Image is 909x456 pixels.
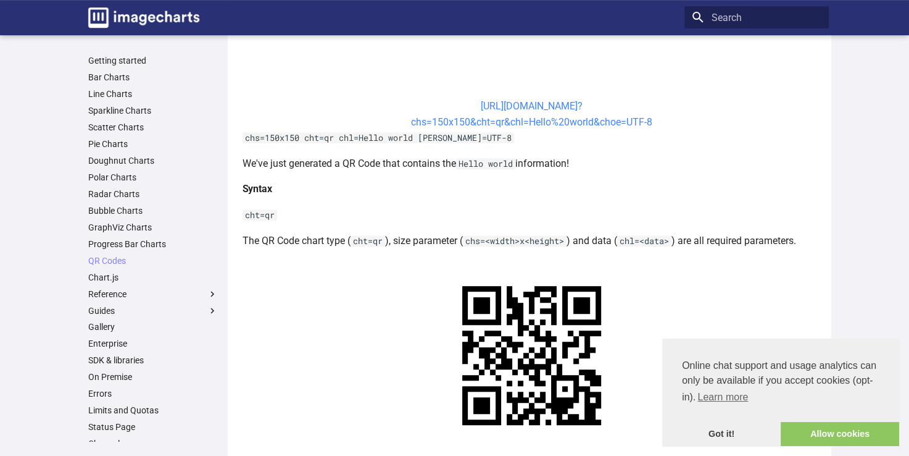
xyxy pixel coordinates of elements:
[88,355,218,366] a: SDK & libraries
[243,209,277,221] code: cht=qr
[88,321,218,332] a: Gallery
[88,55,218,66] a: Getting started
[411,100,652,128] a: [URL][DOMAIN_NAME]?chs=150x150&cht=qr&chl=Hello%20world&choe=UTF-8
[88,188,218,200] a: Radar Charts
[88,172,218,183] a: Polar Charts
[684,6,829,28] input: Search
[88,371,218,382] a: On Premise
[617,235,671,247] code: chl=<data>
[88,138,218,150] a: Pie Charts
[88,272,218,283] a: Chart.js
[88,88,218,99] a: Line Charts
[662,422,781,447] a: dismiss cookie message
[351,235,385,247] code: cht=qr
[456,158,515,169] code: Hello world
[88,72,218,83] a: Bar Charts
[695,388,750,407] a: learn more about cookies
[88,239,218,250] a: Progress Bar Charts
[88,105,218,116] a: Sparkline Charts
[88,438,218,449] a: Changelog
[781,422,899,447] a: allow cookies
[88,289,218,300] label: Reference
[243,181,821,197] h4: Syntax
[682,358,879,407] span: Online chat support and usage analytics can only be available if you accept cookies (opt-in).
[662,339,899,446] div: cookieconsent
[88,205,218,216] a: Bubble Charts
[88,122,218,133] a: Scatter Charts
[88,222,218,233] a: GraphViz Charts
[88,305,218,316] label: Guides
[243,233,821,249] p: The QR Code chart type ( ), size parameter ( ) and data ( ) are all required parameters.
[83,2,204,33] a: Image-Charts documentation
[88,7,199,28] img: logo
[243,156,821,172] p: We've just generated a QR Code that contains the information!
[88,388,218,399] a: Errors
[88,338,218,349] a: Enterprise
[88,155,218,166] a: Doughnut Charts
[463,235,567,247] code: chs=<width>x<height>
[88,421,218,433] a: Status Page
[88,405,218,416] a: Limits and Quotas
[434,258,629,453] img: chart
[243,132,514,143] code: chs=150x150 cht=qr chl=Hello world [PERSON_NAME]=UTF-8
[88,255,218,266] a: QR Codes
